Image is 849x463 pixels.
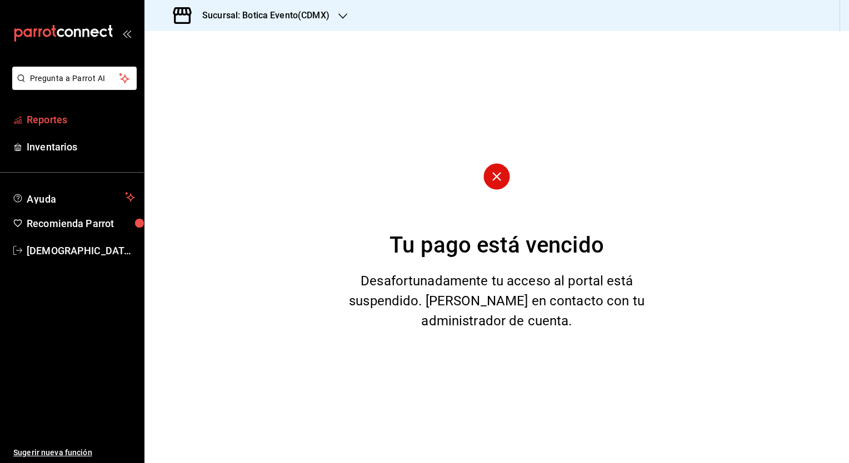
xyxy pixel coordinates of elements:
div: Desafortunadamente tu acceso al portal está suspendido. [PERSON_NAME] en contacto con tu administ... [346,271,648,331]
span: Reportes [27,112,135,127]
div: Tu pago está vencido [389,229,604,262]
span: Ayuda [27,190,121,204]
span: Inventarios [27,139,135,154]
a: Pregunta a Parrot AI [8,80,137,92]
span: Recomienda Parrot [27,216,135,231]
span: Pregunta a Parrot AI [30,73,119,84]
span: [DEMOGRAPHIC_DATA][PERSON_NAME][DATE] [27,243,135,258]
span: Sugerir nueva función [13,447,135,459]
h3: Sucursal: Botica Evento(CDMX) [193,9,329,22]
button: Pregunta a Parrot AI [12,67,137,90]
button: open_drawer_menu [122,29,131,38]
